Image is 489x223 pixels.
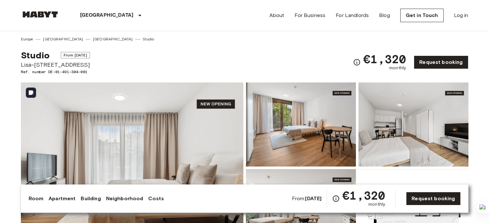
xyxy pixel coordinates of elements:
img: Picture of unit DE-01-491-304-001 [358,82,468,167]
a: For Business [294,12,325,19]
span: monthly [389,65,406,71]
a: Request booking [406,192,460,205]
span: From [DATE] [61,52,90,58]
a: For Landlords [336,12,369,19]
img: Picture of unit DE-01-491-304-001 [246,82,356,167]
p: [GEOGRAPHIC_DATA] [80,12,134,19]
a: Log in [454,12,468,19]
a: Building [81,195,101,202]
b: [DATE] [305,195,321,202]
span: Ref. number DE-01-491-304-001 [21,69,90,75]
a: Costs [148,195,164,202]
a: [GEOGRAPHIC_DATA] [93,36,133,42]
a: Request booking [414,56,468,69]
svg: Check cost overview for full price breakdown. Please note that discounts apply to new joiners onl... [332,195,340,202]
a: [GEOGRAPHIC_DATA] [43,36,83,42]
span: Lisa-[STREET_ADDRESS] [21,61,90,69]
svg: Check cost overview for full price breakdown. Please note that discounts apply to new joiners onl... [353,58,361,66]
a: Apartment [49,195,76,202]
a: Europe [21,36,33,42]
span: monthly [368,201,385,208]
a: About [269,12,285,19]
span: Studio [21,50,50,61]
a: Get in Touch [400,9,444,22]
img: Habyt [21,11,59,18]
a: Neighborhood [106,195,143,202]
span: €1,320 [363,53,406,65]
span: €1,320 [342,190,385,201]
a: Room [29,195,44,202]
a: Studio [143,36,154,42]
span: From: [292,195,322,202]
a: Blog [379,12,390,19]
